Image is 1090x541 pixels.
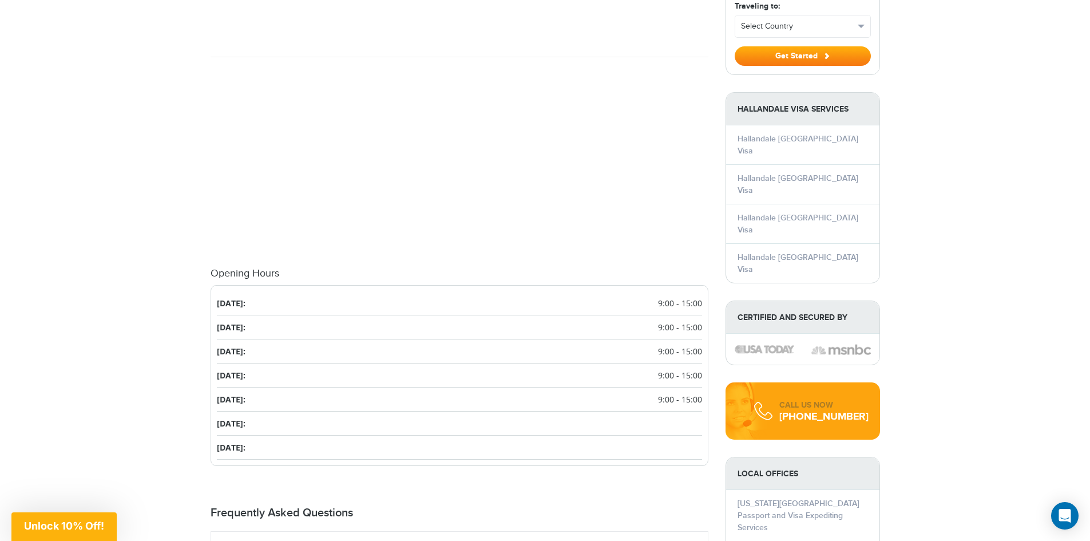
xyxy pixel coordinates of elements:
[217,339,702,364] li: [DATE]:
[217,388,702,412] li: [DATE]:
[217,412,702,436] li: [DATE]:
[24,520,104,532] span: Unlock 10% Off!
[658,321,702,333] span: 9:00 - 15:00
[217,315,702,339] li: [DATE]:
[211,506,708,520] h2: Frequently Asked Questions
[658,393,702,405] span: 9:00 - 15:00
[217,436,702,460] li: [DATE]:
[738,134,858,156] a: Hallandale [GEOGRAPHIC_DATA] Visa
[779,400,869,411] div: CALL US NOW
[658,345,702,357] span: 9:00 - 15:00
[217,291,702,315] li: [DATE]:
[738,252,858,274] a: Hallandale [GEOGRAPHIC_DATA] Visa
[658,297,702,309] span: 9:00 - 15:00
[726,301,879,334] strong: Certified and Secured by
[735,15,870,37] button: Select Country
[726,457,879,490] strong: LOCAL OFFICES
[726,93,879,125] strong: Hallandale Visa Services
[738,173,858,195] a: Hallandale [GEOGRAPHIC_DATA] Visa
[735,46,871,66] button: Get Started
[779,411,869,422] div: [PHONE_NUMBER]
[735,345,794,353] img: image description
[658,369,702,381] span: 9:00 - 15:00
[741,21,854,32] span: Select Country
[1051,502,1079,530] div: Open Intercom Messenger
[217,364,702,388] li: [DATE]:
[11,512,117,541] div: Unlock 10% Off!
[811,343,871,357] img: image description
[738,499,859,532] a: [US_STATE][GEOGRAPHIC_DATA] Passport and Visa Expediting Services
[211,268,708,279] h4: Opening Hours
[738,213,858,235] a: Hallandale [GEOGRAPHIC_DATA] Visa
